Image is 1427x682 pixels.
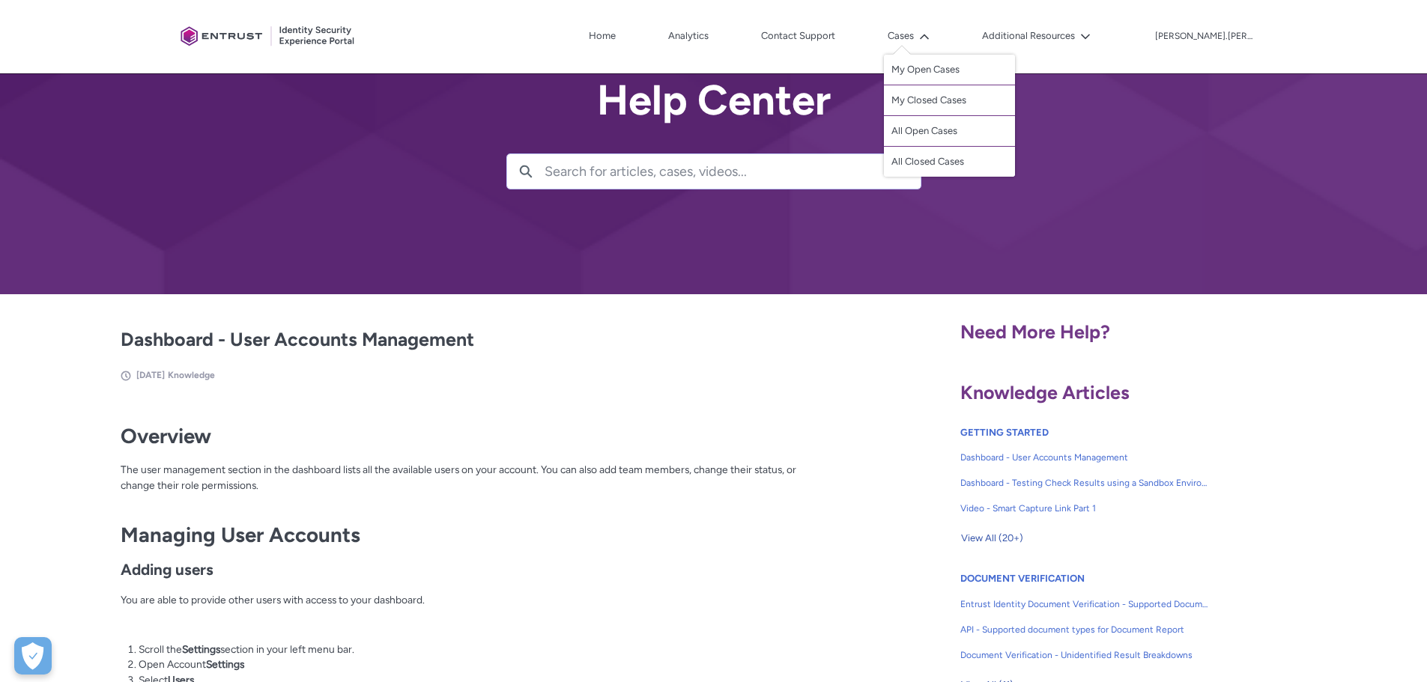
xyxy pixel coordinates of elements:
[1155,31,1252,42] p: [PERSON_NAME].[PERSON_NAME]
[978,25,1094,47] button: Additional Resources
[139,657,831,672] li: Open Account
[506,77,921,124] h2: Help Center
[757,25,839,47] a: Contact Support
[960,320,1110,343] span: Need More Help?
[206,658,244,670] b: Settings
[121,462,831,508] p: The user management section in the dashboard lists all the available users on your account. You c...
[884,85,1015,116] a: My Closed Cases
[960,623,1209,636] span: API - Supported document types for Document Report
[585,25,619,47] a: Home
[960,573,1085,584] a: DOCUMENT VERIFICATION
[884,55,1015,85] a: My Open Cases
[960,642,1209,668] a: Document Verification - Unidentified Result Breakdowns
[139,642,831,657] li: Scroll the section in your left menu bar.
[664,25,712,47] a: Analytics, opens in new tab
[884,147,1015,177] a: All Closed Cases
[14,637,52,675] div: Cookie Preferences
[121,592,831,608] p: You are able to provide other users with access to your dashboard.
[960,502,1209,515] span: Video - Smart Capture Link Part 1
[961,527,1023,549] span: View All (20+)
[121,326,831,354] h2: Dashboard - User Accounts Management
[960,451,1209,464] span: Dashboard - User Accounts Management
[884,25,933,47] button: Cases
[960,496,1209,521] a: Video - Smart Capture Link Part 1
[545,154,921,189] input: Search for articles, cases, videos...
[1154,28,1253,43] button: User Profile lucas.ribeiro
[960,617,1209,642] a: API - Supported document types for Document Report
[136,370,165,380] span: [DATE]
[121,523,360,547] strong: Managing User Accounts
[960,648,1209,662] span: Document Verification - Unidentified Result Breakdowns
[182,643,220,655] b: Settings
[960,526,1024,550] button: View All (20+)
[884,116,1015,147] a: All Open Cases
[14,637,52,675] button: Open Preferences
[507,154,545,189] button: Search
[960,445,1209,470] a: Dashboard - User Accounts Management
[960,427,1049,438] a: GETTING STARTED
[121,424,211,448] strong: Overview
[960,597,1209,611] span: Entrust Identity Document Verification - Supported Document type and size
[168,368,215,382] li: Knowledge
[960,476,1209,490] span: Dashboard - Testing Check Results using a Sandbox Environment
[121,560,213,579] strong: Adding users
[960,381,1130,404] span: Knowledge Articles
[960,591,1209,617] a: Entrust Identity Document Verification - Supported Document type and size
[960,470,1209,496] a: Dashboard - Testing Check Results using a Sandbox Environment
